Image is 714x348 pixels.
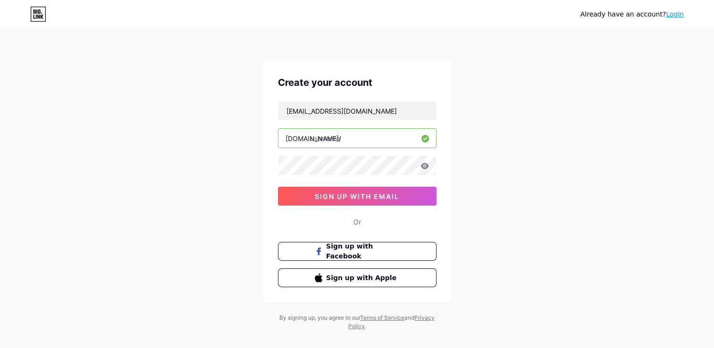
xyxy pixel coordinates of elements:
[277,314,437,331] div: By signing up, you agree to our and .
[278,268,437,287] button: Sign up with Apple
[278,242,437,261] button: Sign up with Facebook
[353,217,361,227] div: Or
[278,75,437,90] div: Create your account
[580,9,684,19] div: Already have an account?
[278,187,437,206] button: sign up with email
[360,314,404,321] a: Terms of Service
[315,192,399,200] span: sign up with email
[666,10,684,18] a: Login
[278,129,436,148] input: username
[326,273,399,283] span: Sign up with Apple
[286,133,341,143] div: [DOMAIN_NAME]/
[278,101,436,120] input: Email
[326,241,399,261] span: Sign up with Facebook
